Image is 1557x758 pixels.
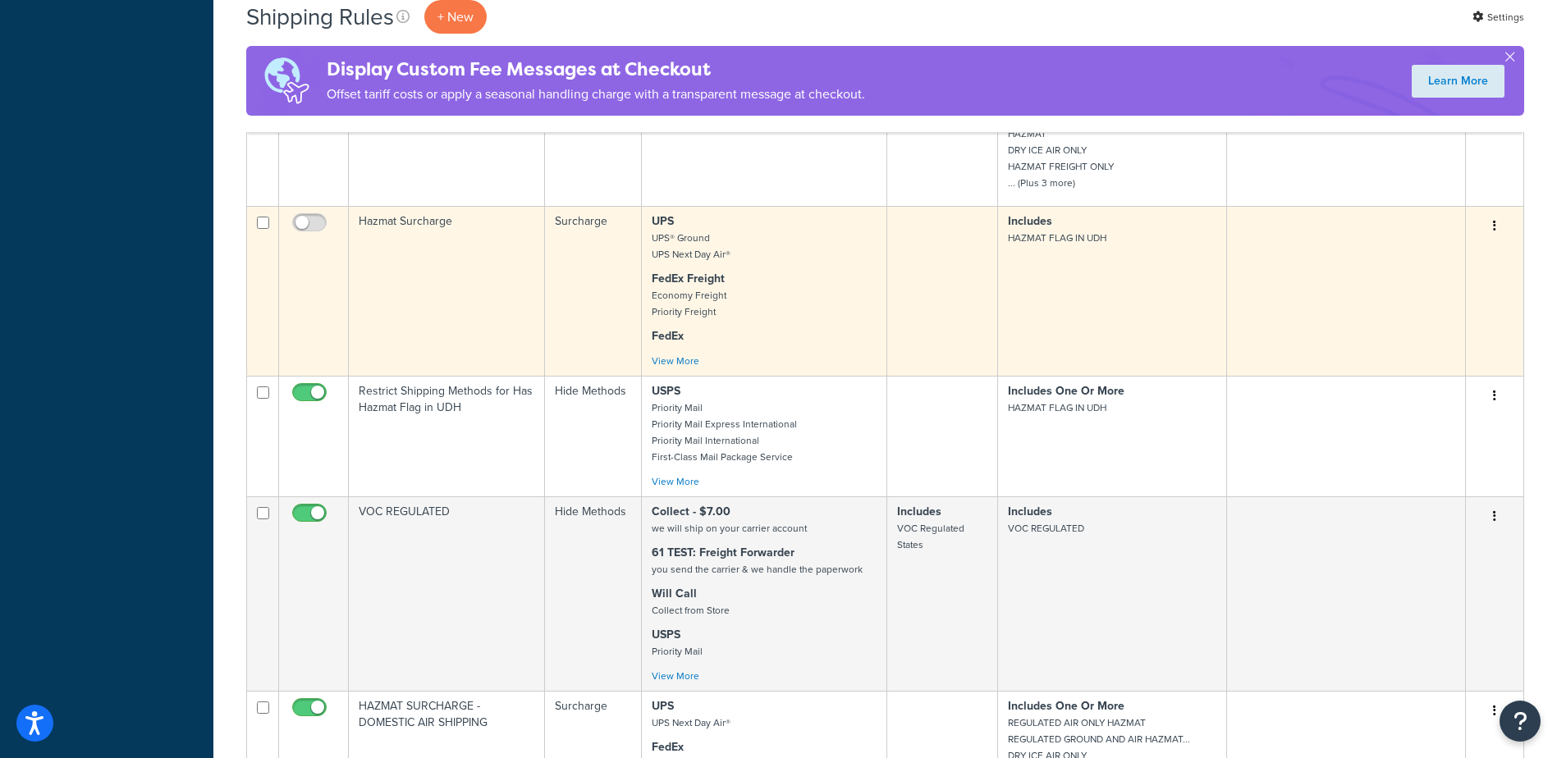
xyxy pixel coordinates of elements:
strong: Includes [1008,503,1052,520]
strong: FedEx [652,738,684,756]
td: Hide Methods [545,376,642,496]
small: Economy Freight Priority Freight [652,288,726,319]
small: you send the carrier & we handle the paperwork [652,562,863,577]
a: View More [652,474,699,489]
td: Restrict Shipping Methods for Has Hazmat Flag in UDH [349,376,545,496]
strong: FedEx [652,327,684,345]
strong: USPS [652,382,680,400]
td: Surcharge [545,85,642,206]
strong: USPS [652,626,680,643]
button: Open Resource Center [1500,701,1541,742]
img: duties-banner-06bc72dcb5fe05cb3f9472aba00be2ae8eb53ab6f0d8bb03d382ba314ac3c341.png [246,46,327,116]
a: Learn More [1412,65,1504,98]
td: Freight Forward International [349,85,545,206]
td: VOC REGULATED [349,496,545,691]
a: Settings [1472,6,1524,29]
strong: Will Call [652,585,697,602]
strong: Collect - $7.00 [652,503,730,520]
small: VOC REGULATED [1008,521,1084,536]
small: HAZMAT FLAG IN UDH [1008,400,1106,415]
h4: Display Custom Fee Messages at Checkout [327,56,865,83]
a: View More [652,354,699,368]
small: Priority Mail Priority Mail Express International Priority Mail International First-Class Mail Pa... [652,400,797,464]
h1: Shipping Rules [246,1,394,33]
strong: FedEx Freight [652,270,725,287]
strong: UPS [652,212,674,230]
strong: Includes [897,503,941,520]
strong: Includes One Or More [1008,382,1124,400]
td: Hide Methods [545,496,642,691]
td: Hazmat Surcharge [349,206,545,376]
strong: UPS [652,697,674,715]
small: we will ship on your carrier account [652,521,807,536]
small: HAZMAT FLAG IN UDH [1008,231,1106,245]
strong: 61 TEST: Freight Forwarder [652,544,795,561]
small: UPS® Ground UPS Next Day Air® [652,231,730,262]
strong: Includes One Or More [1008,697,1124,715]
a: View More [652,669,699,683]
p: Offset tariff costs or apply a seasonal handling charge with a transparent message at checkout. [327,83,865,106]
small: Priority Mail [652,644,703,659]
small: Collect from Store [652,603,730,618]
small: BAD HAZMAT HAZMAT DRY ICE AIR ONLY HAZMAT FREIGHT ONLY ... (Plus 3 more) [1008,110,1114,190]
td: Surcharge [545,206,642,376]
small: VOC Regulated States [897,521,964,552]
strong: Includes [1008,212,1052,230]
small: UPS Next Day Air® [652,715,730,730]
